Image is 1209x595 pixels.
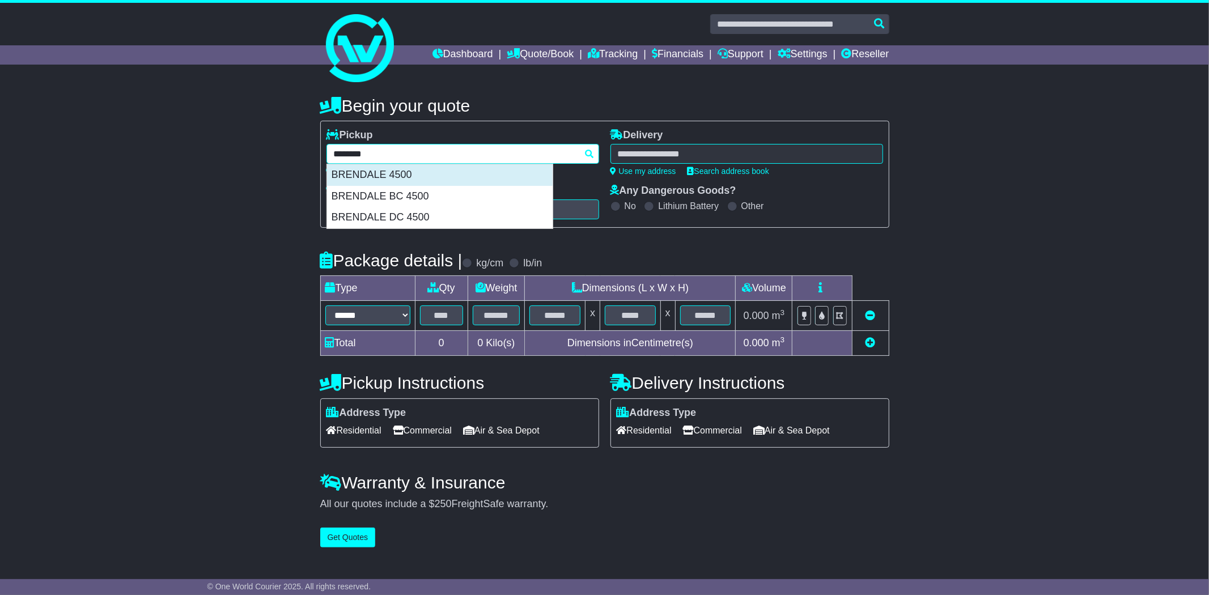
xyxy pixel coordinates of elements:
[320,473,889,492] h4: Warranty & Insurance
[652,45,703,65] a: Financials
[617,422,672,439] span: Residential
[327,164,553,186] div: BRENDALE 4500
[736,276,792,301] td: Volume
[772,337,785,348] span: m
[507,45,574,65] a: Quote/Book
[625,201,636,211] label: No
[866,310,876,321] a: Remove this item
[660,301,675,330] td: x
[468,330,525,355] td: Kilo(s)
[617,407,697,419] label: Address Type
[320,498,889,511] div: All our quotes include a $ FreightSafe warranty.
[326,407,406,419] label: Address Type
[320,373,599,392] h4: Pickup Instructions
[688,167,769,176] a: Search address book
[610,185,736,197] label: Any Dangerous Goods?
[610,167,676,176] a: Use my address
[320,276,415,301] td: Type
[320,528,376,547] button: Get Quotes
[320,330,415,355] td: Total
[463,422,540,439] span: Air & Sea Depot
[780,335,785,344] sup: 3
[718,45,763,65] a: Support
[476,257,503,270] label: kg/cm
[477,337,483,348] span: 0
[326,144,599,164] typeahead: Please provide city
[588,45,638,65] a: Tracking
[610,129,663,142] label: Delivery
[207,582,371,591] span: © One World Courier 2025. All rights reserved.
[586,301,600,330] td: x
[866,337,876,348] a: Add new item
[327,207,553,228] div: BRENDALE DC 4500
[780,308,785,317] sup: 3
[393,422,452,439] span: Commercial
[432,45,493,65] a: Dashboard
[841,45,889,65] a: Reseller
[744,337,769,348] span: 0.000
[658,201,719,211] label: Lithium Battery
[525,330,736,355] td: Dimensions in Centimetre(s)
[327,186,553,207] div: BRENDALE BC 4500
[326,129,373,142] label: Pickup
[435,498,452,509] span: 250
[415,330,468,355] td: 0
[610,373,889,392] h4: Delivery Instructions
[320,96,889,115] h4: Begin your quote
[468,276,525,301] td: Weight
[320,251,463,270] h4: Package details |
[741,201,764,211] label: Other
[744,310,769,321] span: 0.000
[525,276,736,301] td: Dimensions (L x W x H)
[326,422,381,439] span: Residential
[772,310,785,321] span: m
[523,257,542,270] label: lb/in
[415,276,468,301] td: Qty
[778,45,828,65] a: Settings
[753,422,830,439] span: Air & Sea Depot
[683,422,742,439] span: Commercial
